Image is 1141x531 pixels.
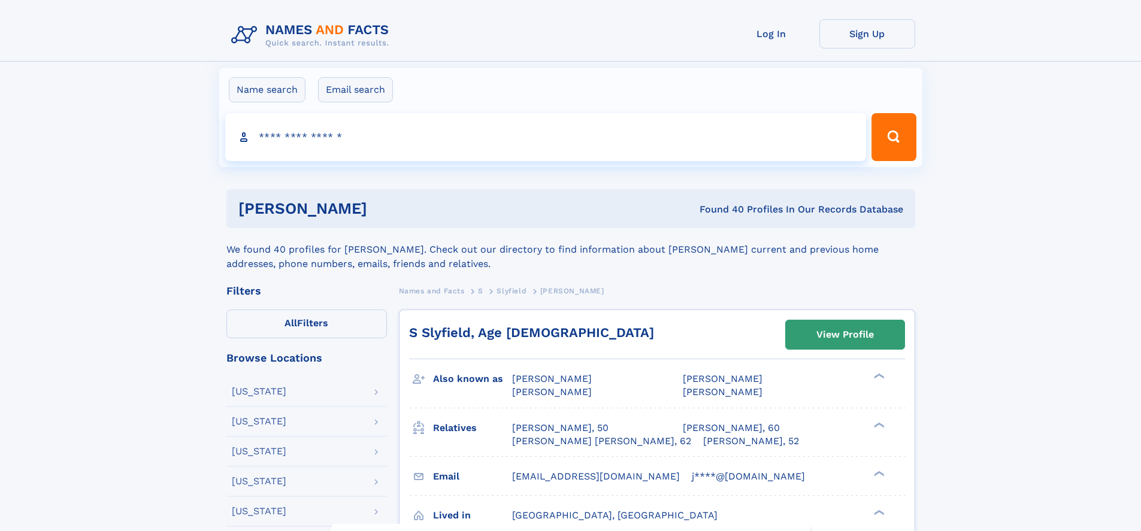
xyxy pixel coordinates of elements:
[226,353,387,363] div: Browse Locations
[285,317,297,329] span: All
[512,509,718,521] span: [GEOGRAPHIC_DATA], [GEOGRAPHIC_DATA]
[497,287,526,295] span: Slyfield
[478,287,483,295] span: S
[703,435,799,448] a: [PERSON_NAME], 52
[819,19,915,48] a: Sign Up
[226,286,387,296] div: Filters
[318,77,393,102] label: Email search
[683,373,762,384] span: [PERSON_NAME]
[232,506,286,516] div: [US_STATE]
[232,447,286,456] div: [US_STATE]
[540,287,604,295] span: [PERSON_NAME]
[433,466,512,487] h3: Email
[232,477,286,486] div: [US_STATE]
[409,325,654,340] a: S Slyfield, Age [DEMOGRAPHIC_DATA]
[871,372,885,380] div: ❯
[512,435,691,448] a: [PERSON_NAME] [PERSON_NAME], 62
[871,508,885,516] div: ❯
[238,201,534,216] h1: [PERSON_NAME]
[497,283,526,298] a: Slyfield
[433,369,512,389] h3: Also known as
[512,386,592,398] span: [PERSON_NAME]
[871,469,885,477] div: ❯
[871,421,885,429] div: ❯
[232,417,286,426] div: [US_STATE]
[871,113,916,161] button: Search Button
[533,203,903,216] div: Found 40 Profiles In Our Records Database
[226,228,915,271] div: We found 40 profiles for [PERSON_NAME]. Check out our directory to find information about [PERSON...
[683,386,762,398] span: [PERSON_NAME]
[232,387,286,396] div: [US_STATE]
[683,421,780,435] a: [PERSON_NAME], 60
[816,321,874,348] div: View Profile
[786,320,904,349] a: View Profile
[226,19,399,51] img: Logo Names and Facts
[433,505,512,526] h3: Lived in
[399,283,465,298] a: Names and Facts
[512,471,680,482] span: [EMAIL_ADDRESS][DOMAIN_NAME]
[512,421,609,435] a: [PERSON_NAME], 50
[226,310,387,338] label: Filters
[724,19,819,48] a: Log In
[229,77,305,102] label: Name search
[225,113,867,161] input: search input
[512,373,592,384] span: [PERSON_NAME]
[478,283,483,298] a: S
[433,418,512,438] h3: Relatives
